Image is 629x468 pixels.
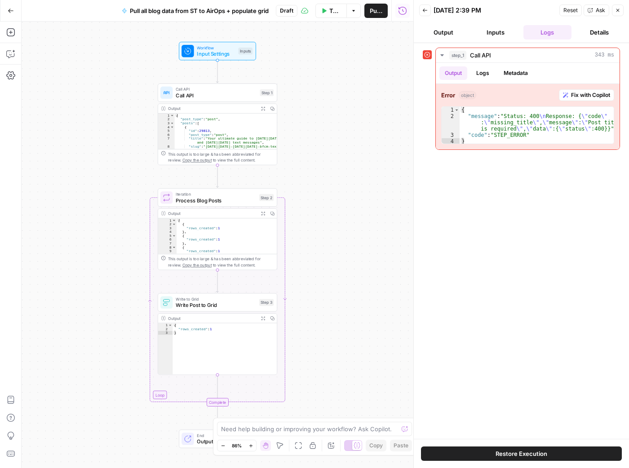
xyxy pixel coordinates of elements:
[441,91,455,100] strong: Error
[158,234,177,238] div: 5
[158,222,177,226] div: 2
[442,138,460,144] div: 4
[158,293,277,375] div: Write to GridWrite Post to GridStep 3Output{ "rows_created":1}
[176,191,256,197] span: Iteration
[369,442,383,450] span: Copy
[158,118,175,122] div: 2
[158,219,177,223] div: 1
[496,449,547,458] span: Restore Execution
[471,25,520,39] button: Inputs
[470,51,491,60] span: Call API
[172,222,176,226] span: Toggle code folding, rows 2 through 4
[364,4,388,18] button: Publish
[449,51,466,60] span: step_1
[259,299,274,306] div: Step 3
[260,89,274,96] div: Step 1
[436,63,620,149] div: 343 ms
[158,230,177,234] div: 4
[182,262,212,267] span: Copy the output
[216,60,218,83] g: Edge from start to step_1
[172,245,176,249] span: Toggle code folding, rows 8 through 10
[168,323,172,327] span: Toggle code folding, rows 1 through 3
[158,114,175,118] div: 1
[232,442,242,449] span: 86%
[390,440,412,451] button: Paste
[197,432,249,438] span: End
[158,83,277,165] div: Call APICall APIStep 1Output{ "post_type":"post", "posts":[ { "id":29813, "post_type":"post", "ti...
[182,158,212,162] span: Copy the output
[176,301,256,309] span: Write Post to Grid
[370,6,382,15] span: Publish
[172,219,176,223] span: Toggle code folding, rows 1 through 749
[158,249,177,253] div: 9
[442,132,460,138] div: 3
[329,6,341,15] span: Test Data
[207,398,229,407] div: Complete
[170,114,174,118] span: Toggle code folding, rows 1 through 17
[421,446,622,461] button: Restore Execution
[158,137,175,144] div: 7
[158,245,177,249] div: 8
[442,113,460,132] div: 2
[559,4,582,16] button: Reset
[168,151,274,163] div: This output is too large & has been abbreviated for review. to view the full content.
[442,107,460,113] div: 1
[176,92,257,99] span: Call API
[197,437,249,445] span: Output
[459,91,476,99] span: object
[168,210,256,217] div: Output
[158,188,277,270] div: LoopIterationProcess Blog PostsStep 2Output[ { "rows_created":1 }, { "rows_created":1 }, { "rows_...
[158,398,277,407] div: Complete
[596,6,605,14] span: Ask
[315,4,346,18] button: Test Data
[158,133,175,137] div: 6
[158,323,173,327] div: 1
[197,44,235,51] span: Workflow
[439,66,467,80] button: Output
[436,48,620,62] button: 343 ms
[584,4,609,16] button: Ask
[575,25,624,39] button: Details
[498,66,533,80] button: Metadata
[394,442,408,450] span: Paste
[559,89,614,101] button: Fix with Copilot
[158,144,175,152] div: 8
[168,315,256,321] div: Output
[259,194,274,201] div: Step 2
[176,296,256,302] span: Write to Grid
[216,270,218,293] g: Edge from step_2 to step_3
[158,125,175,129] div: 4
[471,66,495,80] button: Logs
[563,6,578,14] span: Reset
[366,440,386,451] button: Copy
[158,129,175,133] div: 5
[176,86,257,92] span: Call API
[158,42,277,60] div: WorkflowInput SettingsInputs
[176,197,256,204] span: Process Blog Posts
[158,327,173,331] div: 2
[216,165,218,188] g: Edge from step_1 to step_2
[523,25,572,39] button: Logs
[571,91,610,99] span: Fix with Copilot
[197,50,235,57] span: Input Settings
[130,6,269,15] span: Pull all blog data from ST to AirOps + populate grid
[238,48,252,54] div: Inputs
[454,107,459,113] span: Toggle code folding, rows 1 through 4
[158,241,177,245] div: 7
[158,253,177,257] div: 10
[419,25,468,39] button: Output
[170,121,174,125] span: Toggle code folding, rows 3 through 16
[158,238,177,242] div: 6
[158,226,177,230] div: 3
[158,121,175,125] div: 3
[158,331,173,335] div: 3
[280,7,293,15] span: Draft
[168,256,274,268] div: This output is too large & has been abbreviated for review. to view the full content.
[170,125,174,129] span: Toggle code folding, rows 4 through 15
[172,234,176,238] span: Toggle code folding, rows 5 through 7
[168,105,256,112] div: Output
[595,51,614,59] span: 343 ms
[158,429,277,448] div: EndOutput
[116,4,274,18] button: Pull all blog data from ST to AirOps + populate grid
